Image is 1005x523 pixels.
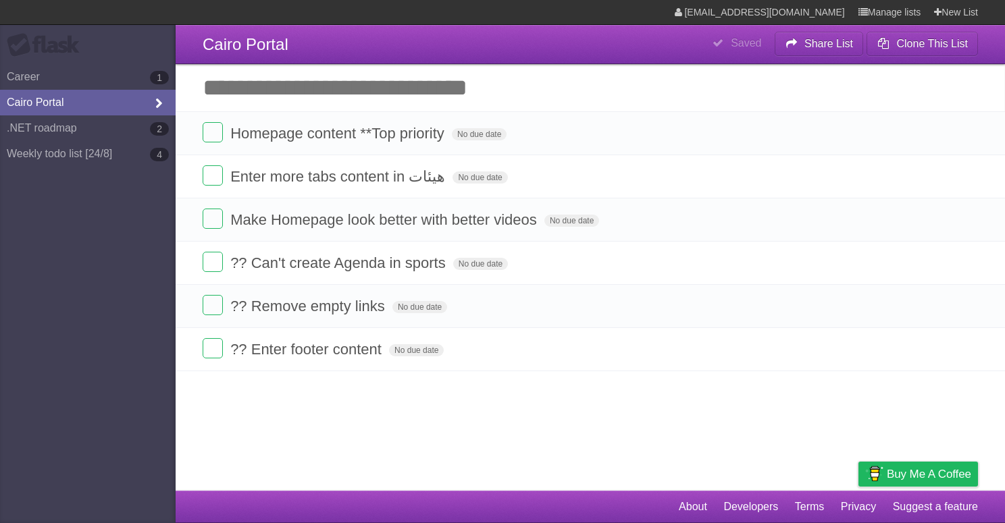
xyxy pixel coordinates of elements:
[893,494,978,520] a: Suggest a feature
[230,211,540,228] span: Make Homepage look better with better videos
[203,338,223,358] label: Done
[453,171,507,184] span: No due date
[203,252,223,272] label: Done
[896,38,968,49] b: Clone This List
[230,298,388,314] span: ?? Remove empty links
[230,254,449,271] span: ?? Can't create Agenda in sports
[841,494,876,520] a: Privacy
[150,122,169,136] b: 2
[679,494,707,520] a: About
[392,301,447,313] span: No due date
[804,38,853,49] b: Share List
[203,209,223,229] label: Done
[230,341,385,358] span: ?? Enter footer content
[775,32,864,56] button: Share List
[795,494,825,520] a: Terms
[865,462,883,485] img: Buy me a coffee
[389,344,444,356] span: No due date
[230,168,448,185] span: Enter more tabs content in هيئات
[867,32,978,56] button: Clone This List
[150,71,169,84] b: 1
[203,122,223,142] label: Done
[203,165,223,186] label: Done
[858,462,978,487] a: Buy me a coffee
[203,35,288,53] span: Cairo Portal
[452,128,507,140] span: No due date
[453,258,508,270] span: No due date
[731,37,761,49] b: Saved
[7,33,88,57] div: Flask
[230,125,448,142] span: Homepage content **Top priority
[544,215,599,227] span: No due date
[887,462,971,486] span: Buy me a coffee
[150,148,169,161] b: 4
[203,295,223,315] label: Done
[723,494,778,520] a: Developers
